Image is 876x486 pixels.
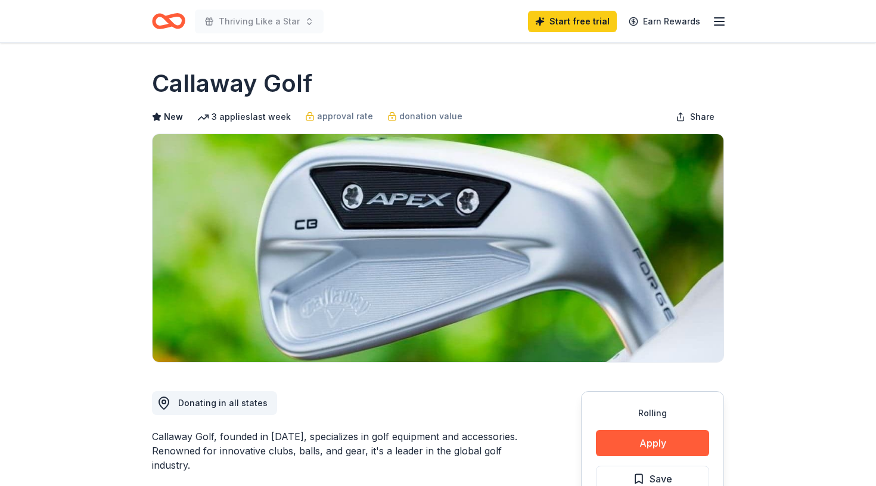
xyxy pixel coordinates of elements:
[690,110,715,124] span: Share
[152,67,312,100] h1: Callaway Golf
[197,110,291,124] div: 3 applies last week
[387,109,462,123] a: donation value
[152,7,185,35] a: Home
[178,398,268,408] span: Donating in all states
[528,11,617,32] a: Start free trial
[596,430,709,456] button: Apply
[305,109,373,123] a: approval rate
[317,109,373,123] span: approval rate
[622,11,707,32] a: Earn Rewards
[219,14,300,29] span: Thriving Like a Star
[164,110,183,124] span: New
[195,10,324,33] button: Thriving Like a Star
[596,406,709,420] div: Rolling
[399,109,462,123] span: donation value
[153,134,723,362] img: Image for Callaway Golf
[666,105,724,129] button: Share
[152,429,524,472] div: Callaway Golf, founded in [DATE], specializes in golf equipment and accessories. Renowned for inn...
